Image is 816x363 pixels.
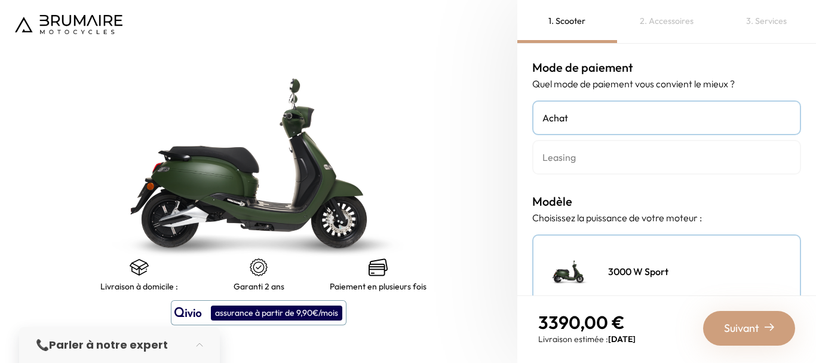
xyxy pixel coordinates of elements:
a: Leasing [532,140,801,175]
img: right-arrow-2.png [765,322,774,332]
img: logo qivio [174,306,202,320]
h4: Leasing [542,150,791,164]
div: assurance à partir de 9,90€/mois [211,306,342,321]
span: [DATE] [608,334,636,344]
img: credit-cards.png [369,258,388,277]
p: Choisissez la puissance de votre moteur : [532,211,801,225]
img: Scooter [539,242,599,301]
img: certificat-de-garantie.png [249,258,268,277]
h3: Modèle [532,193,801,211]
h4: Achat [542,111,791,125]
img: shipping.png [130,258,149,277]
p: Livraison à domicile : [100,282,178,291]
button: assurance à partir de 9,90€/mois [171,300,346,325]
img: Logo de Brumaire [15,15,122,34]
h3: Mode de paiement [532,59,801,77]
p: Livraison estimée : [538,333,636,345]
p: Quel mode de paiement vous convient le mieux ? [532,77,801,91]
p: Garanti 2 ans [234,282,284,291]
span: 3390,00 € [538,311,625,334]
span: Suivant [724,320,759,337]
h4: 3000 W Sport [608,264,668,279]
p: Paiement en plusieurs fois [330,282,427,291]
